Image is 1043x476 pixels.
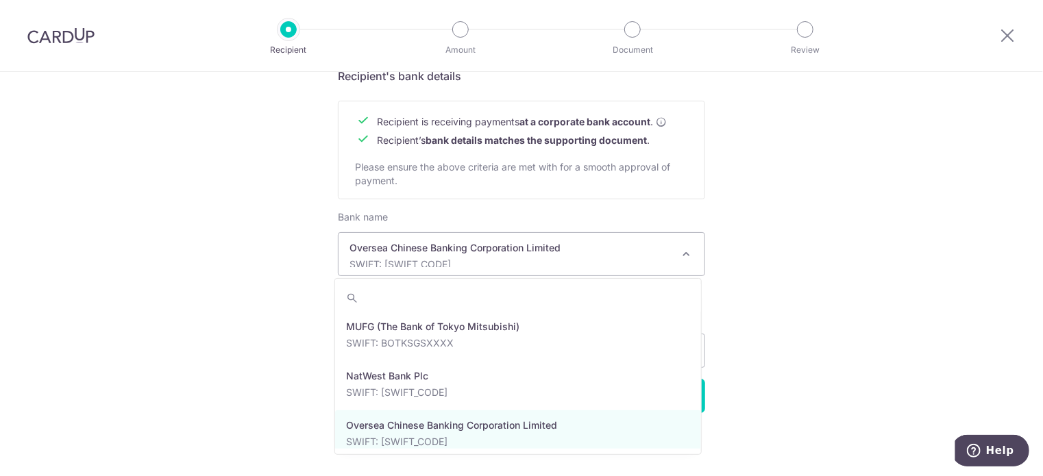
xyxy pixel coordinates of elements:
p: Document [582,43,683,57]
span: Recipient is receiving payments . [377,115,667,129]
span: Oversea Chinese Banking Corporation Limited [338,232,705,276]
p: SWIFT: [SWIFT_CODE] [349,258,672,271]
p: SWIFT: BOTKSGSXXXX [346,336,690,350]
h5: Recipient's bank details [338,68,705,84]
p: Amount [410,43,511,57]
span: Oversea Chinese Banking Corporation Limited [339,233,704,275]
p: Oversea Chinese Banking Corporation Limited [349,241,672,255]
b: bank details matches the supporting document [426,134,647,146]
p: NatWest Bank Plc [346,369,690,383]
p: SWIFT: [SWIFT_CODE] [346,386,690,399]
p: Review [754,43,856,57]
b: at a corporate bank account [519,115,650,129]
span: Recipient’s . [377,134,650,146]
p: SWIFT: [SWIFT_CODE] [346,435,690,449]
p: Oversea Chinese Banking Corporation Limited [346,418,690,432]
iframe: Opens a widget where you can find more information [955,435,1029,469]
span: Help [31,10,59,22]
p: Recipient [238,43,339,57]
label: Bank name [338,210,388,224]
img: CardUp [27,27,95,44]
p: MUFG (The Bank of Tokyo Mitsubishi) [346,320,690,334]
span: Please ensure the above criteria are met with for a smooth approval of payment. [355,161,670,186]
